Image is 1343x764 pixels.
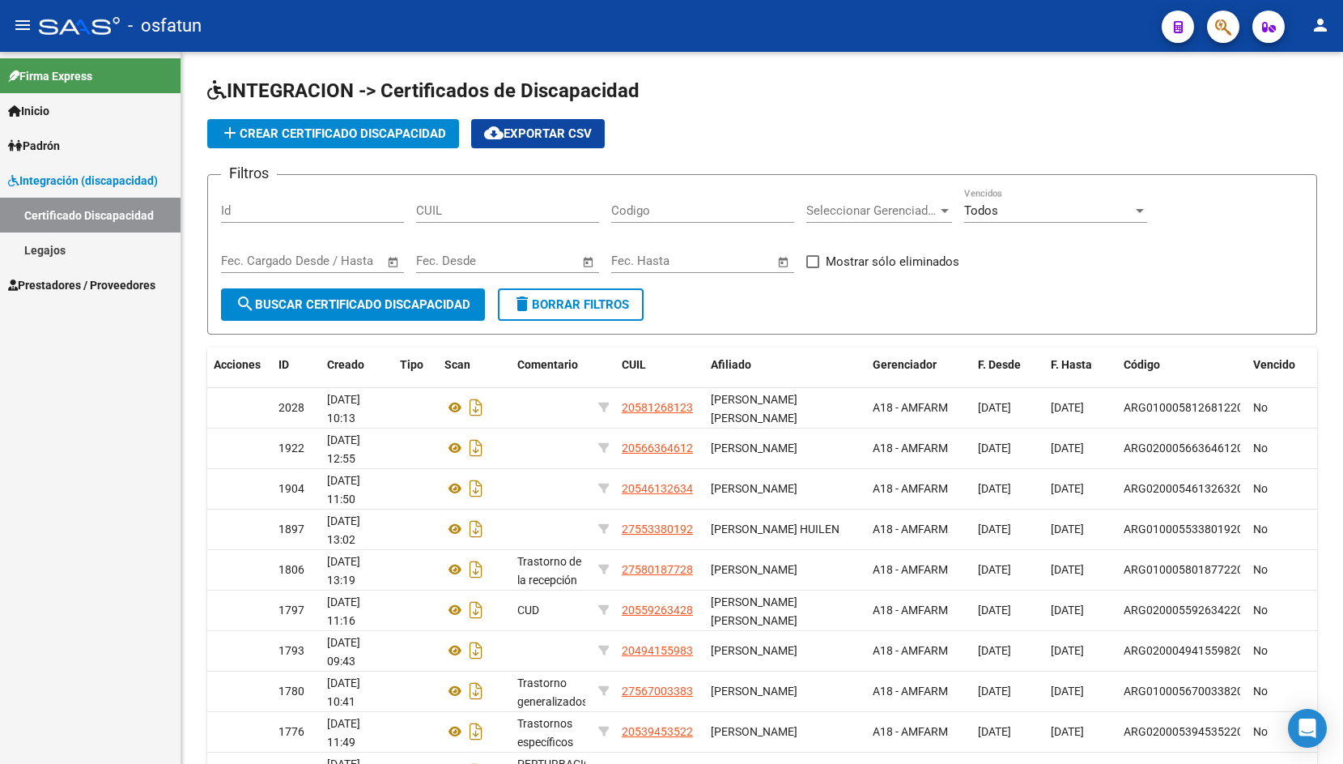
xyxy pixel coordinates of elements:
span: Crear Certificado Discapacidad [220,126,446,141]
button: Open calendar [580,253,598,271]
span: Comentario [517,358,578,371]
span: 1780 [278,685,304,698]
mat-icon: person [1311,15,1330,35]
span: Firma Express [8,67,92,85]
input: Fecha inicio [221,254,287,268]
input: Fecha inicio [611,254,677,268]
span: CUD [517,604,539,617]
mat-icon: add [220,123,240,143]
button: Open calendar [385,253,403,271]
span: No [1253,725,1268,738]
span: Vencido [1253,358,1295,371]
button: Borrar Filtros [498,288,644,321]
span: [DATE] [978,442,1011,455]
span: No [1253,644,1268,657]
span: F. Hasta [1051,358,1092,371]
span: [PERSON_NAME] HUILEN [711,523,839,536]
i: Descargar documento [465,557,487,583]
datatable-header-cell: F. Hasta [1044,348,1117,382]
span: No [1253,685,1268,698]
span: 1904 [278,482,304,495]
span: A18 - AMFARM [873,401,948,414]
i: Descargar documento [465,435,487,461]
span: [DATE] [978,604,1011,617]
span: [DATE] [1051,725,1084,738]
span: 1922 [278,442,304,455]
input: Fecha inicio [416,254,482,268]
span: 20559263428 [622,604,693,617]
datatable-header-cell: Afiliado [704,348,866,382]
span: Integración (discapacidad) [8,172,158,190]
span: 27580187728 [622,563,693,576]
button: Buscar Certificado Discapacidad [221,288,485,321]
span: A18 - AMFARM [873,442,948,455]
span: [DATE] [978,725,1011,738]
span: Prestadores / Proveedores [8,276,155,294]
span: No [1253,401,1268,414]
span: CUIL [622,358,646,371]
span: [PERSON_NAME] [711,563,797,576]
i: Descargar documento [465,678,487,704]
span: [DATE] [1051,563,1084,576]
button: Open calendar [775,253,793,271]
span: INTEGRACION -> Certificados de Discapacidad [207,79,640,102]
span: [DATE] [1051,523,1084,536]
span: Exportar CSV [484,126,592,141]
i: Descargar documento [465,597,487,623]
span: No [1253,482,1268,495]
span: No [1253,563,1268,576]
span: 27567003383 [622,685,693,698]
input: Fecha fin [691,254,770,268]
datatable-header-cell: F. Desde [971,348,1044,382]
div: Open Intercom Messenger [1288,709,1327,748]
span: [DATE] 09:43 [327,636,360,668]
span: [PERSON_NAME] [711,685,797,698]
span: [DATE] [978,401,1011,414]
span: No [1253,442,1268,455]
h3: Filtros [221,162,277,185]
span: [DATE] [1051,482,1084,495]
span: [DATE] [1051,685,1084,698]
span: Tipo [400,358,423,371]
span: [PERSON_NAME] [711,442,797,455]
span: 1793 [278,644,304,657]
span: ID [278,358,289,371]
button: Crear Certificado Discapacidad [207,119,459,148]
span: [DATE] [1051,442,1084,455]
span: - osfatun [128,8,202,44]
datatable-header-cell: ID [272,348,321,382]
span: No [1253,523,1268,536]
span: A18 - AMFARM [873,604,948,617]
span: Gerenciador [873,358,937,371]
span: [DATE] 11:16 [327,595,360,627]
span: [DATE] 12:55 [327,433,360,465]
span: [DATE] [1051,401,1084,414]
datatable-header-cell: Tipo [393,348,438,382]
i: Descargar documento [465,476,487,502]
span: No [1253,604,1268,617]
span: Creado [327,358,364,371]
span: A18 - AMFARM [873,482,948,495]
datatable-header-cell: Scan [438,348,511,382]
span: [PERSON_NAME] [711,644,797,657]
span: 20581268123 [622,401,693,414]
i: Descargar documento [465,516,487,542]
span: [DATE] [1051,644,1084,657]
span: A18 - AMFARM [873,685,948,698]
span: A18 - AMFARM [873,563,948,576]
span: [PERSON_NAME] [PERSON_NAME] [711,595,797,627]
span: [DATE] 13:02 [327,514,360,546]
span: [DATE] [1051,604,1084,617]
span: A18 - AMFARM [873,725,948,738]
mat-icon: search [236,294,255,314]
span: 1776 [278,725,304,738]
datatable-header-cell: Código [1117,348,1247,382]
span: Afiliado [711,358,751,371]
datatable-header-cell: Creado [321,348,393,382]
span: Acciones [214,358,261,371]
span: Todos [964,203,998,218]
span: A18 - AMFARM [873,523,948,536]
datatable-header-cell: CUIL [615,348,704,382]
span: 2028 [278,401,304,414]
span: Código [1124,358,1160,371]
